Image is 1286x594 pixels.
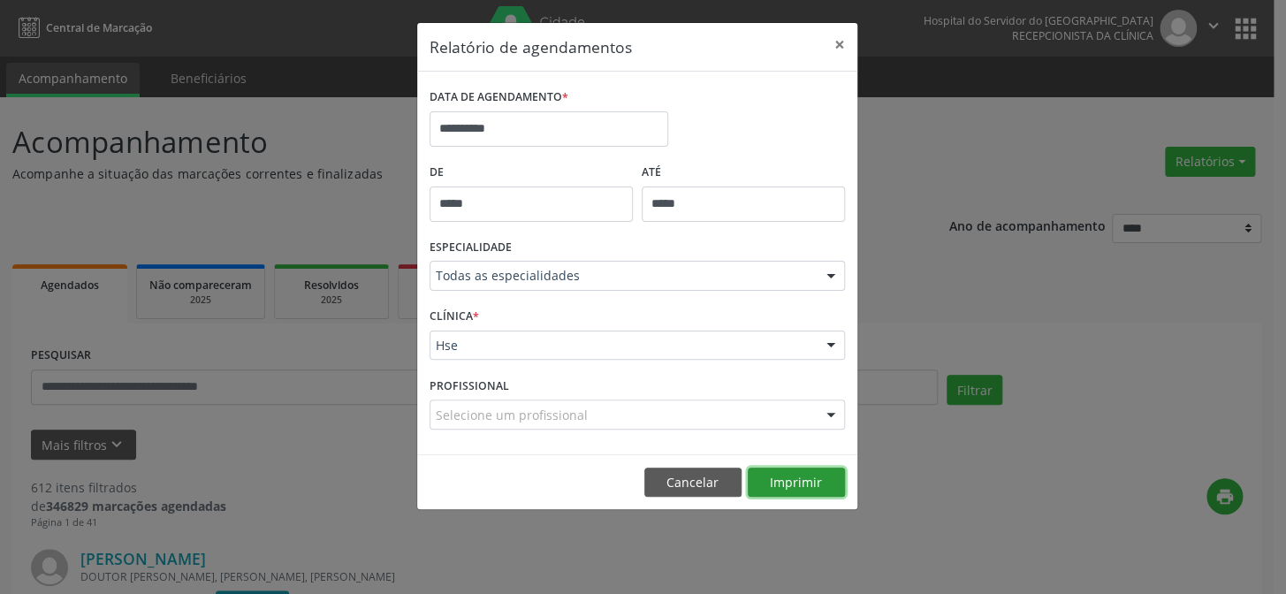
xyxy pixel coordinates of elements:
label: De [430,159,633,187]
button: Close [822,23,857,66]
label: PROFISSIONAL [430,372,509,400]
label: ESPECIALIDADE [430,234,512,262]
button: Imprimir [748,468,845,498]
button: Cancelar [644,468,742,498]
h5: Relatório de agendamentos [430,35,632,58]
label: ATÉ [642,159,845,187]
span: Selecione um profissional [436,406,588,424]
label: CLÍNICA [430,303,479,331]
span: Hse [436,337,809,354]
span: Todas as especialidades [436,267,809,285]
label: DATA DE AGENDAMENTO [430,84,568,111]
